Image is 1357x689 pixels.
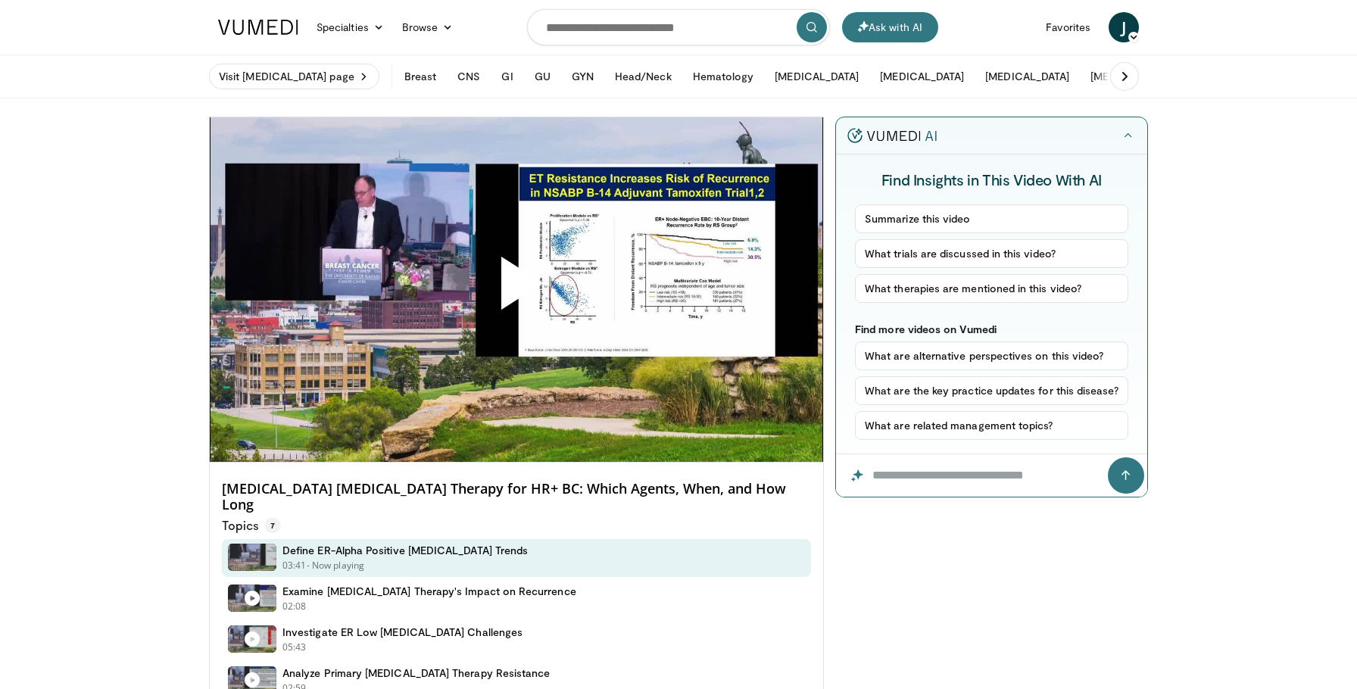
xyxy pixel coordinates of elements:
a: J [1109,12,1139,42]
button: What are alternative perspectives on this video? [855,341,1128,370]
button: Head/Neck [606,61,681,92]
button: Summarize this video [855,204,1128,233]
button: What trials are discussed in this video? [855,239,1128,268]
input: Question for the AI [836,454,1147,497]
button: What are the key practice updates for this disease? [855,376,1128,405]
img: VuMedi Logo [218,20,298,35]
h4: Examine [MEDICAL_DATA] Therapy's Impact on Recurrence [282,585,576,598]
button: GU [526,61,560,92]
button: [MEDICAL_DATA] [1081,61,1184,92]
button: [MEDICAL_DATA] [976,61,1078,92]
p: Topics [222,518,281,533]
button: What are related management topics? [855,411,1128,440]
a: Favorites [1037,12,1100,42]
button: [MEDICAL_DATA] [766,61,868,92]
input: Search topics, interventions [527,9,830,45]
p: - Now playing [307,559,365,572]
a: Browse [393,12,463,42]
button: CNS [448,61,489,92]
img: vumedi-ai-logo.v2.svg [847,128,937,143]
span: 7 [264,518,281,533]
button: Play Video [380,215,653,363]
h4: Investigate ER Low [MEDICAL_DATA] Challenges [282,625,523,639]
a: Specialties [307,12,393,42]
h4: Analyze Primary [MEDICAL_DATA] Therapy Resistance [282,666,550,680]
button: What therapies are mentioned in this video? [855,274,1128,303]
h4: Find Insights in This Video With AI [855,170,1128,189]
video-js: Video Player [210,117,823,463]
button: Hematology [684,61,763,92]
h4: [MEDICAL_DATA] [MEDICAL_DATA] Therapy for HR+ BC: Which Agents, When, and How Long [222,481,811,513]
button: [MEDICAL_DATA] [871,61,973,92]
button: Breast [395,61,445,92]
button: GI [492,61,522,92]
p: 02:08 [282,600,307,613]
a: Visit [MEDICAL_DATA] page [209,64,379,89]
button: Ask with AI [842,12,938,42]
h4: Define ER-Alpha Positive [MEDICAL_DATA] Trends [282,544,528,557]
p: 03:41 [282,559,307,572]
button: GYN [563,61,603,92]
p: Find more videos on Vumedi [855,323,1128,335]
p: 05:43 [282,641,307,654]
